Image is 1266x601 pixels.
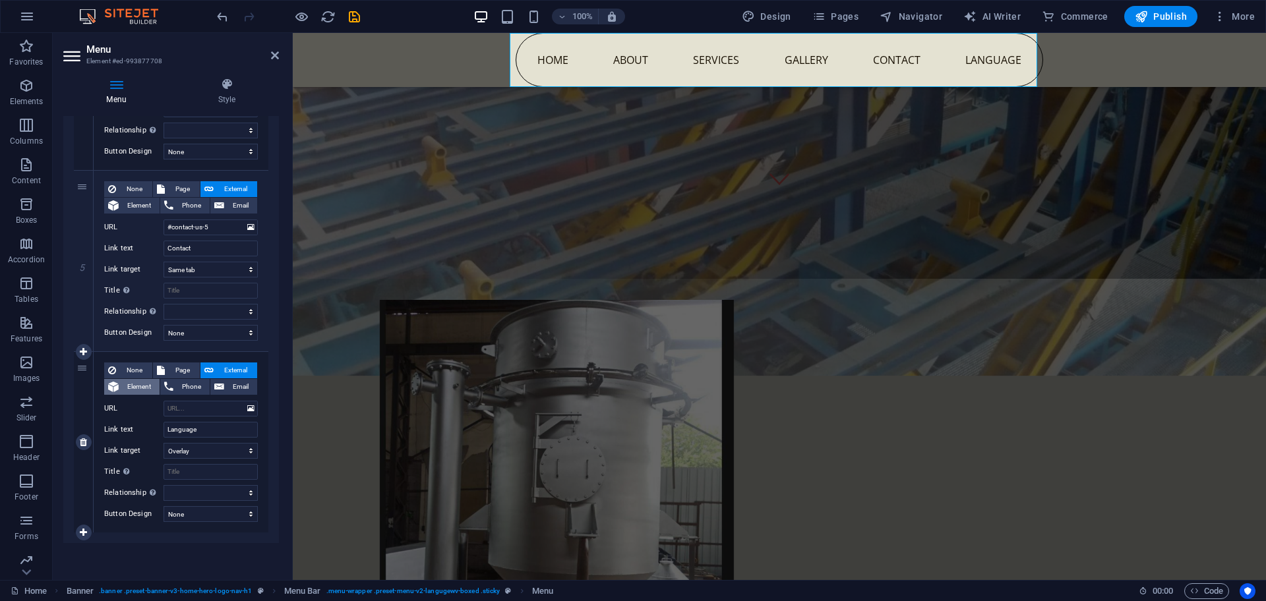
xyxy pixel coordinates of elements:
button: Pages [807,6,864,27]
span: External [218,362,253,378]
span: Element [123,379,156,395]
input: Title [164,283,258,299]
button: 100% [552,9,599,24]
button: AI Writer [958,6,1026,27]
button: More [1208,6,1260,27]
span: Element [123,198,156,214]
label: Link text [104,422,164,438]
button: Page [153,362,200,378]
label: Button Design [104,325,164,341]
button: reload [320,9,336,24]
span: Design [742,10,791,23]
button: Publish [1124,6,1197,27]
button: undo [214,9,230,24]
h2: Menu [86,43,279,55]
span: Page [169,181,196,197]
label: Link target [104,443,164,459]
p: Header [13,452,40,463]
span: Pages [812,10,859,23]
span: External [218,181,253,197]
span: Click to select. Double-click to edit [532,583,553,599]
button: save [346,9,362,24]
span: AI Writer [963,10,1021,23]
label: Title [104,283,164,299]
p: Boxes [16,215,38,225]
button: Element [104,379,160,395]
span: Navigator [880,10,942,23]
p: Features [11,333,42,344]
span: 00 00 [1153,583,1173,599]
span: . menu-wrapper .preset-menu-v2-langugewv-boxed .sticky [326,583,500,599]
button: Phone [160,379,210,395]
button: Commerce [1037,6,1114,27]
button: Phone [160,198,210,214]
i: This element is a customizable preset [505,587,511,594]
span: Click to select. Double-click to edit [67,583,94,599]
button: Page [153,181,200,197]
span: Code [1190,583,1223,599]
h6: Session time [1139,583,1174,599]
p: Content [12,175,41,186]
p: Elements [10,96,44,107]
h4: Style [175,78,279,105]
p: Images [13,373,40,384]
span: More [1213,10,1255,23]
p: Slider [16,413,37,423]
input: URL... [164,219,258,235]
i: Save (Ctrl+S) [347,9,362,24]
span: Email [228,379,253,395]
span: Phone [177,198,206,214]
span: None [120,181,148,197]
i: Reload page [320,9,336,24]
span: Publish [1135,10,1187,23]
nav: breadcrumb [67,583,553,599]
span: Phone [177,379,206,395]
label: Relationship [104,123,164,138]
p: Columns [10,136,43,146]
button: Usercentrics [1240,583,1255,599]
span: Commerce [1042,10,1108,23]
input: Link text... [164,422,258,438]
button: Navigator [874,6,948,27]
button: None [104,181,152,197]
button: Email [210,198,257,214]
i: This element is a customizable preset [258,587,264,594]
label: Link target [104,262,164,277]
button: Design [737,6,797,27]
h4: Menu [63,78,175,105]
label: URL [104,401,164,416]
div: Design (Ctrl+Alt+Y) [737,6,797,27]
img: Editor Logo [76,9,175,24]
label: Button Design [104,506,164,522]
i: Undo: Change menu items (Ctrl+Z) [215,9,230,24]
label: Button Design [104,144,164,159]
p: Footer [15,492,38,502]
button: Email [210,379,257,395]
button: None [104,362,152,378]
span: : [1162,586,1164,596]
input: Title [164,464,258,480]
p: Accordion [8,254,45,265]
input: URL... [164,401,258,416]
label: URL [104,219,164,235]
button: Click here to leave preview mode and continue editing [293,9,309,24]
p: Favorites [9,57,43,67]
a: Click to cancel selection. Double-click to open Pages [11,583,47,599]
button: External [200,362,257,378]
button: Code [1184,583,1229,599]
label: Title [104,464,164,480]
span: Email [228,198,253,214]
em: 5 [73,262,92,273]
label: Relationship [104,485,164,501]
i: On resize automatically adjust zoom level to fit chosen device. [606,11,618,22]
p: Tables [15,294,38,304]
span: Page [169,362,196,378]
input: Link text... [164,241,258,256]
span: Click to select. Double-click to edit [284,583,321,599]
h6: 100% [572,9,593,24]
p: Forms [15,531,38,542]
label: Link text [104,241,164,256]
label: Relationship [104,304,164,320]
h3: Element #ed-993877708 [86,55,253,67]
button: Element [104,198,160,214]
